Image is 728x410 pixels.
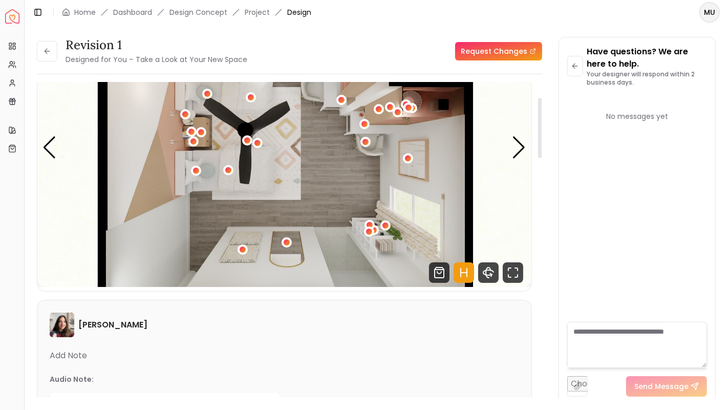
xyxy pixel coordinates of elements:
[478,262,499,283] svg: 360 View
[454,262,474,283] svg: Hotspots Toggle
[50,313,74,337] img: Maria Castillero
[699,2,720,23] button: MU
[455,42,542,60] a: Request Changes
[37,9,531,287] div: Carousel
[567,111,708,121] div: No messages yet
[287,7,311,17] span: Design
[587,70,707,87] p: Your designer will respond within 2 business days.
[245,7,270,17] a: Project
[700,3,719,22] span: MU
[5,9,19,24] a: Spacejoy
[503,262,523,283] svg: Fullscreen
[429,262,449,283] svg: Shop Products from this design
[78,319,147,331] h6: [PERSON_NAME]
[74,7,96,17] a: Home
[587,46,707,70] p: Have questions? We are here to help.
[62,7,311,17] nav: breadcrumb
[66,54,247,65] small: Designed for You – Take a Look at Your New Space
[5,9,19,24] img: Spacejoy Logo
[37,9,531,287] div: 4 / 4
[50,350,519,362] div: Add Note
[37,9,531,287] img: Design Render 4
[66,37,247,53] h3: Revision 1
[113,7,152,17] a: Dashboard
[50,374,94,384] p: Audio Note:
[512,136,526,159] div: Next slide
[169,7,227,17] li: Design Concept
[42,136,56,159] div: Previous slide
